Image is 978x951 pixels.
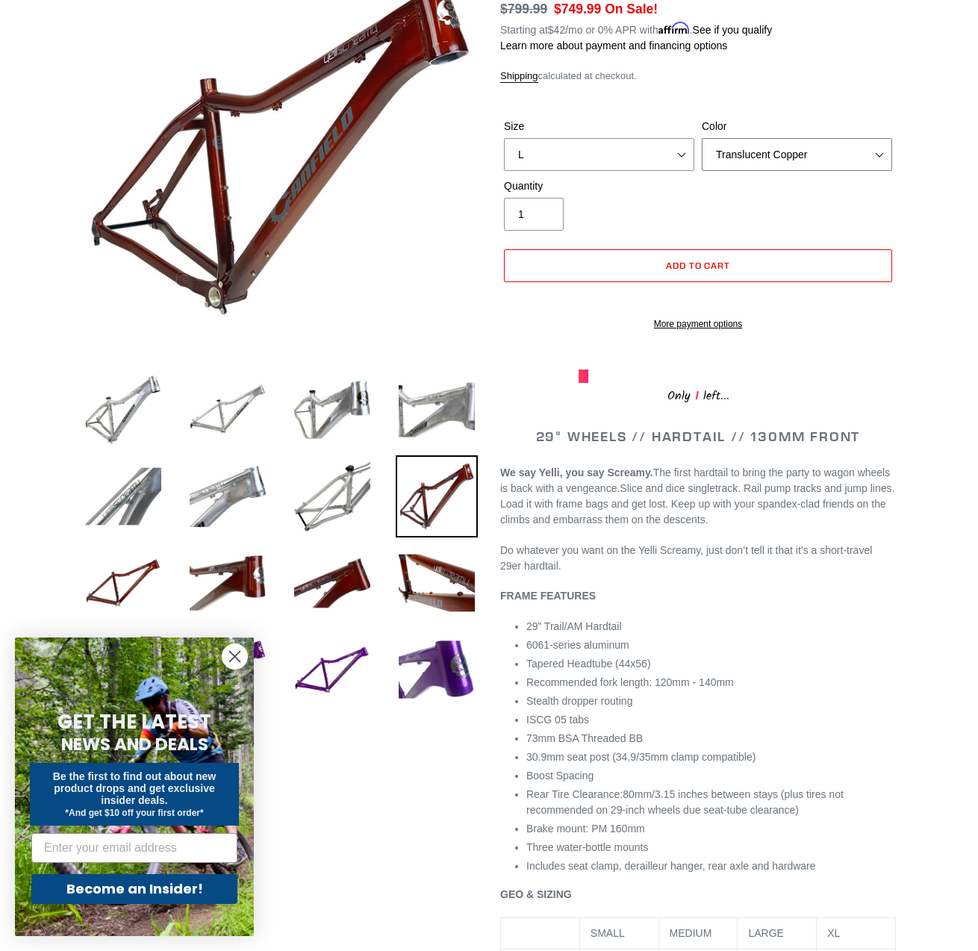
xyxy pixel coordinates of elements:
a: See if you qualify - Learn more about Affirm Financing (opens in modal) [693,24,773,36]
p: Starting at /mo or 0% APR with . [500,19,772,38]
span: SMALL [591,927,625,939]
input: Enter your email address [31,833,237,863]
span: LARGE [748,927,783,939]
label: Size [504,119,694,134]
img: Load image into Gallery viewer, YELLI SCREAMY - Frame Only [396,629,478,711]
a: Shipping [500,70,538,83]
span: MEDIUM [670,927,712,939]
button: Add to cart [504,249,892,282]
span: Stealth dropper routing [526,695,632,707]
span: 73mm BSA Threaded BB [526,732,643,744]
span: Recommended fork length: 120mm - 140mm [526,676,734,688]
img: Load image into Gallery viewer, YELLI SCREAMY - Frame Only [291,369,373,451]
span: Brake mount: PM 160mm [526,823,645,835]
img: Load image into Gallery viewer, YELLI SCREAMY - Frame Only [291,542,373,624]
img: Load image into Gallery viewer, YELLI SCREAMY - Frame Only [291,455,373,537]
div: Only left... [579,383,817,406]
span: Tapered Headtube (44x56) [526,658,651,670]
span: 6061-series aluminum [526,639,629,651]
span: $42 [548,24,565,36]
a: More payment options [504,317,892,331]
li: Rear Tire Clearance: [526,787,896,818]
b: FRAME FEATURES [500,590,596,602]
s: $799.99 [500,1,547,16]
span: 80mm/3.15 inches between stays (plus tires not recommended on 29-inch wheels due seat-tube cleara... [526,788,844,816]
span: 30.9mm seat post (34.9/35mm clamp compatible) [526,751,756,763]
label: Quantity [504,178,694,194]
span: 29” Trail/AM Hardtail [526,620,622,632]
img: Load image into Gallery viewer, YELLI SCREAMY - Frame Only [187,369,269,451]
img: Load image into Gallery viewer, YELLI SCREAMY - Frame Only [396,455,478,537]
span: NEWS AND DEALS [61,732,208,756]
span: Be the first to find out about new product drops and get exclusive insider deals. [53,770,217,806]
span: The first hardtail to bring the party to wagon wheels is back with a vengeance. [500,467,890,494]
span: XL [827,927,840,939]
img: Load image into Gallery viewer, YELLI SCREAMY - Frame Only [396,369,478,451]
span: Includes seat clamp, derailleur hanger, rear axle and hardware [526,860,816,872]
p: Slice and dice singletrack. Rail pump tracks and jump lines. Load it with frame bags and get lost... [500,465,896,528]
b: We say Yelli, you say Screamy. [500,467,653,478]
span: Affirm [658,22,690,34]
span: 29" WHEELS // HARDTAIL // 130MM FRONT [536,428,861,445]
span: ISCG 05 tabs [526,714,589,726]
span: Add to cart [666,260,731,271]
img: Load image into Gallery viewer, YELLI SCREAMY - Frame Only [82,455,164,537]
span: Do whatever you want on the Yelli Screamy, just don’t tell it that it’s a short-travel 29er hardt... [500,544,872,572]
img: Load image into Gallery viewer, YELLI SCREAMY - Frame Only [291,629,373,711]
span: Three water-bottle mounts [526,841,648,853]
span: 1 [691,387,703,405]
div: calculated at checkout. [500,69,896,84]
b: GEO & SIZING [500,888,572,900]
img: Load image into Gallery viewer, YELLI SCREAMY - Frame Only [187,542,269,624]
img: Load image into Gallery viewer, YELLI SCREAMY - Frame Only [396,542,478,624]
span: *And get $10 off your first order* [65,808,203,818]
span: Boost Spacing [526,770,594,782]
span: $749.99 [554,1,601,16]
button: Become an Insider! [31,874,237,904]
a: Learn more about payment and financing options [500,40,727,52]
img: Load image into Gallery viewer, YELLI SCREAMY - Frame Only [82,542,164,624]
label: Color [702,119,892,134]
button: Close dialog [222,643,248,670]
img: Load image into Gallery viewer, YELLI SCREAMY - Frame Only [82,369,164,451]
span: GET THE LATEST [57,708,211,735]
img: Load image into Gallery viewer, YELLI SCREAMY - Frame Only [187,455,269,537]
